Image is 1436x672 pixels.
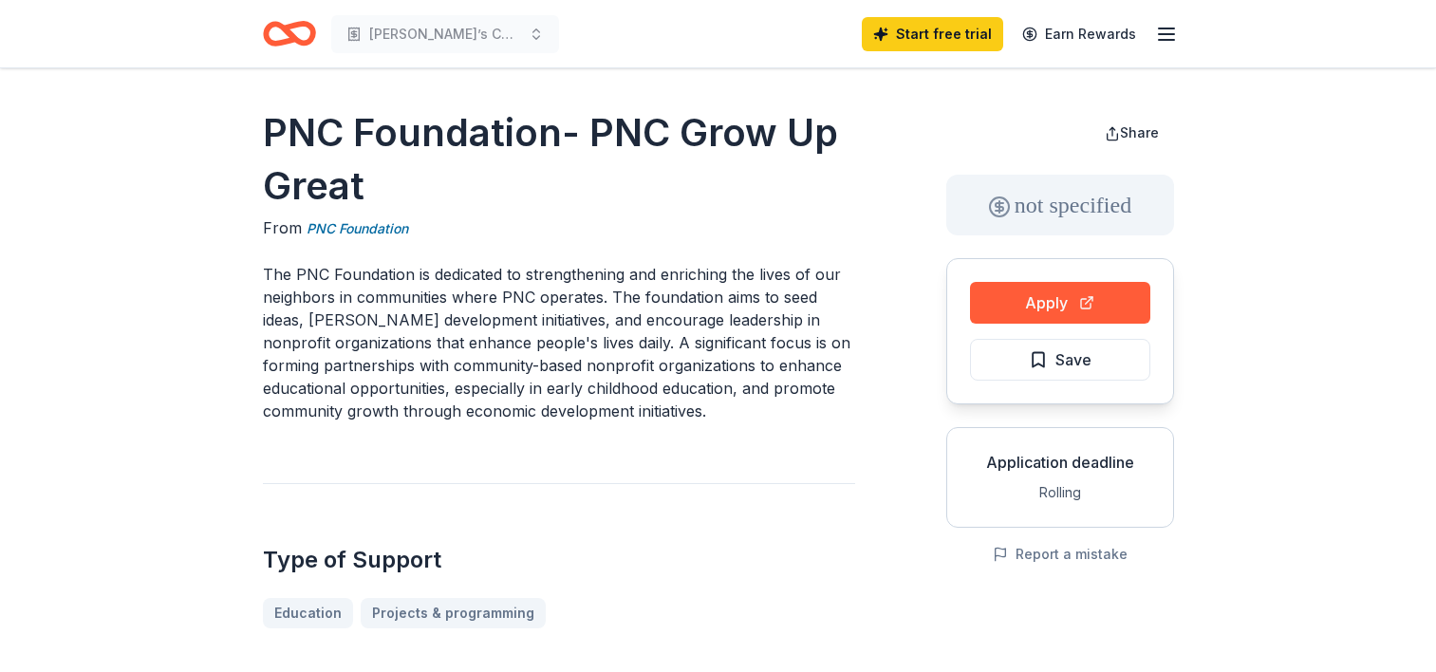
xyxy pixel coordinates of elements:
[1011,17,1147,51] a: Earn Rewards
[970,339,1150,381] button: Save
[962,481,1158,504] div: Rolling
[1090,114,1174,152] button: Share
[263,106,855,213] h1: PNC Foundation- PNC Grow Up Great
[263,216,855,240] div: From
[946,175,1174,235] div: not specified
[369,23,521,46] span: [PERSON_NAME]’s Christmas
[993,543,1128,566] button: Report a mistake
[331,15,559,53] button: [PERSON_NAME]’s Christmas
[361,598,546,628] a: Projects & programming
[263,11,316,56] a: Home
[263,545,855,575] h2: Type of Support
[1055,347,1091,372] span: Save
[970,282,1150,324] button: Apply
[1120,124,1159,140] span: Share
[263,263,855,422] p: The PNC Foundation is dedicated to strengthening and enriching the lives of our neighbors in comm...
[263,598,353,628] a: Education
[307,217,408,240] a: PNC Foundation
[962,451,1158,474] div: Application deadline
[862,17,1003,51] a: Start free trial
